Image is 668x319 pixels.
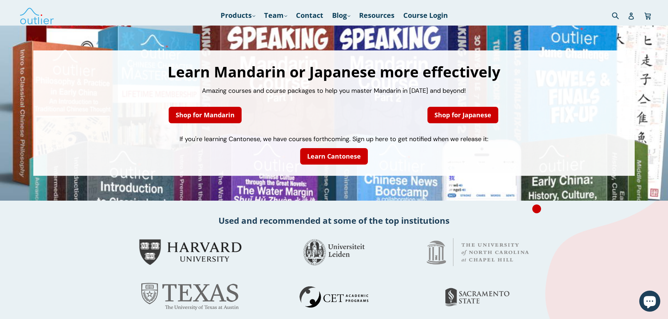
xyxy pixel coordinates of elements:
[261,9,291,22] a: Team
[300,148,368,165] a: Learn Cantonese
[169,107,242,123] a: Shop for Mandarin
[427,107,498,123] a: Shop for Japanese
[19,5,54,26] img: Outlier Linguistics
[217,9,259,22] a: Products
[637,291,662,313] inbox-online-store-chat: Shopify online store chat
[356,9,398,22] a: Resources
[610,8,629,22] input: Search
[202,86,466,95] span: Amazing courses and course packages to help you master Mandarin in [DATE] and beyond!
[400,9,451,22] a: Course Login
[329,9,354,22] a: Blog
[40,64,628,79] h1: Learn Mandarin or Japanese more effectively
[292,9,327,22] a: Contact
[180,135,488,143] span: If you're learning Cantonese, we have courses forthcoming. Sign up here to get notified when we r...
